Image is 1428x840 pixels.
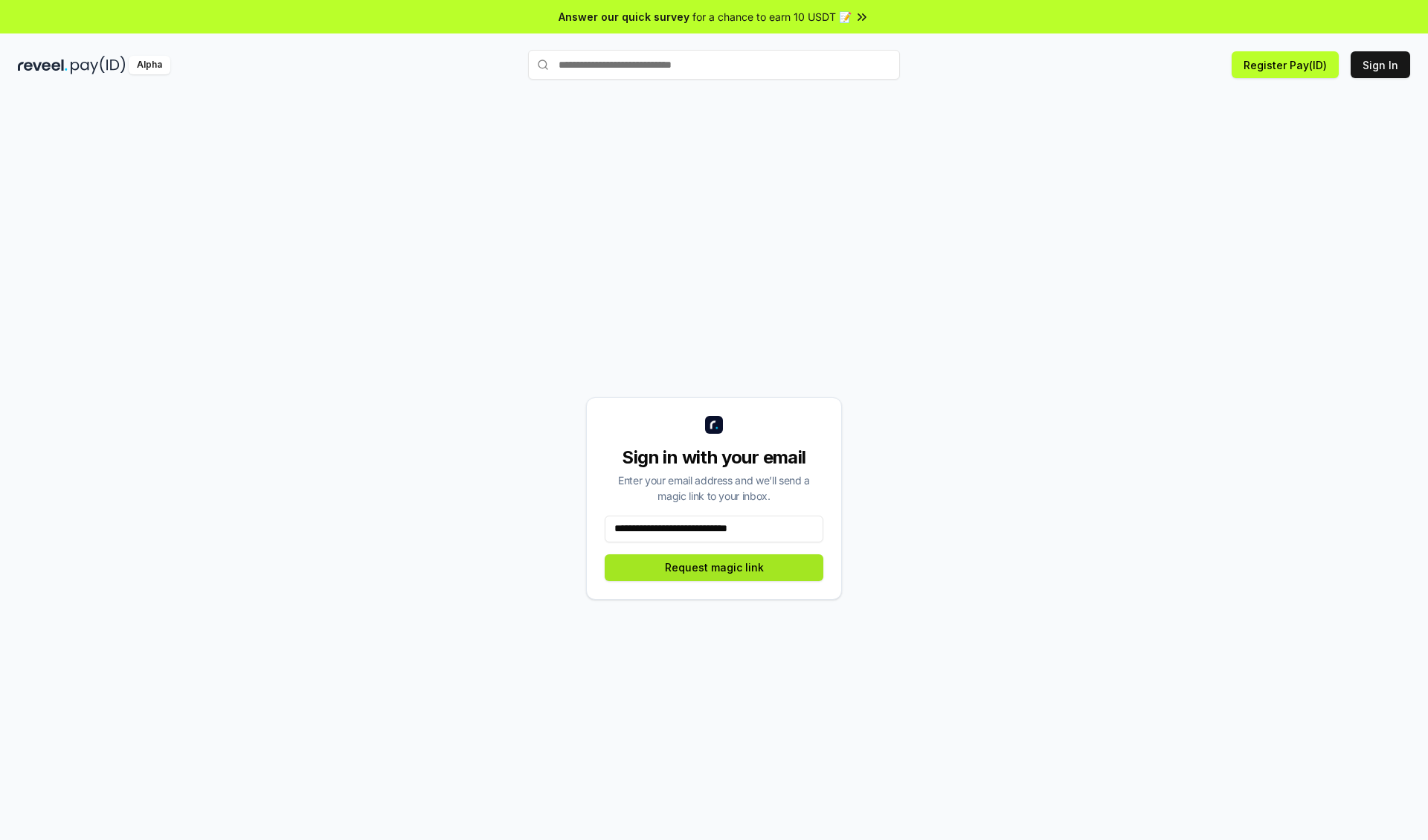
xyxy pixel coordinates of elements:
img: logo_small [705,416,723,434]
button: Sign In [1351,51,1410,78]
div: Enter your email address and we’ll send a magic link to your inbox. [605,472,823,504]
img: pay_id [71,56,126,74]
span: Answer our quick survey [559,9,689,25]
span: for a chance to earn 10 USDT 📝 [692,9,852,25]
button: Request magic link [605,554,823,581]
div: Sign in with your email [605,446,823,469]
div: Alpha [129,56,170,74]
img: reveel_dark [18,56,68,74]
button: Register Pay(ID) [1232,51,1339,78]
